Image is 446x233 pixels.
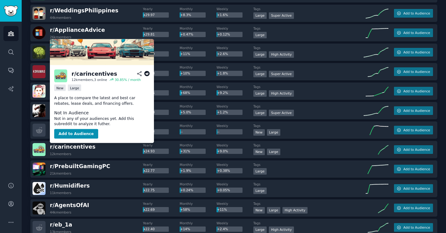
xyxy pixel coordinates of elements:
[216,143,253,147] dt: Weekly
[54,109,150,116] dt: Not In Audience
[143,188,155,192] span: x22.75
[253,65,364,70] dt: Tags
[269,12,294,19] div: Super Active
[33,85,46,98] img: skincarephilippines
[217,188,230,192] span: +0.05%
[394,204,433,212] button: Add to Audience
[180,7,216,11] dt: Monthly
[403,50,430,54] span: Add to Audience
[143,169,155,172] span: x22.77
[72,78,107,82] div: 12k members, 3 online
[50,144,95,150] span: r/ carincentives
[50,202,89,208] span: r/ AgentsOfAI
[50,191,71,195] div: 11k members
[216,221,253,225] dt: Weekly
[267,207,281,214] div: Large
[394,28,433,37] button: Add to Audience
[68,85,81,91] div: Large
[216,46,253,50] dt: Weekly
[403,11,430,15] span: Add to Audience
[394,106,433,115] button: Add to Audience
[54,116,150,127] dd: Not in any of your audiences yet. Add this subreddit to analyze it futher.
[253,201,364,206] dt: Tags
[217,208,227,211] span: +11%
[143,7,180,11] dt: Yearly
[216,104,253,108] dt: Weekly
[180,65,216,70] dt: Monthly
[180,182,216,186] dt: Monthly
[253,207,265,214] div: New
[403,70,430,74] span: Add to Audience
[403,147,430,152] span: Add to Audience
[394,87,433,95] button: Add to Audience
[217,13,228,17] span: +1.6%
[253,26,364,31] dt: Tags
[50,163,110,169] span: r/ PrebuiltGamingPC
[54,95,150,106] p: A place to compare the latest and best car rebates, lease deals, and financing offers.
[216,85,253,89] dt: Weekly
[180,227,190,231] span: +14%
[33,163,46,176] img: PrebuiltGamingPC
[180,169,191,172] span: +1.9%
[143,149,155,153] span: x24.93
[217,130,220,133] span: --
[50,210,71,214] div: 44k members
[216,65,253,70] dt: Weekly
[115,78,141,82] div: 30.85 % / month
[394,9,433,18] button: Add to Audience
[180,91,190,95] span: +68%
[253,32,267,38] div: Large
[217,169,230,172] span: +0.38%
[403,167,430,171] span: Add to Audience
[50,27,105,33] span: r/ ApplianceAdvice
[403,225,430,230] span: Add to Audience
[143,227,155,231] span: x22.40
[217,110,228,114] span: +1.2%
[143,201,180,206] dt: Yearly
[50,7,118,14] span: r/ WeddingsPhilippines
[253,71,267,77] div: Large
[394,126,433,134] button: Add to Audience
[217,91,228,95] span: +9.2%
[253,85,364,89] dt: Tags
[180,208,190,211] span: +58%
[217,149,228,153] span: +9.0%
[217,32,230,36] span: +0.12%
[143,85,180,89] dt: Yearly
[50,152,71,156] div: 12k members
[403,128,430,132] span: Add to Audience
[403,206,430,210] span: Add to Audience
[143,221,180,225] dt: Yearly
[143,124,180,128] dt: Yearly
[143,143,180,147] dt: Yearly
[54,129,98,139] button: Add to Audience
[143,163,180,167] dt: Yearly
[50,39,154,65] img: Car Incentives
[403,89,430,93] span: Add to Audience
[403,186,430,191] span: Add to Audience
[143,208,155,211] span: x22.69
[180,110,191,114] span: +5.0%
[217,71,228,75] span: +1.8%
[33,65,46,78] img: kdramas
[253,129,265,136] div: New
[33,201,46,214] img: AgentsOfAI
[394,165,433,173] button: Add to Audience
[403,108,430,113] span: Add to Audience
[180,71,190,75] span: +10%
[267,149,281,155] div: Large
[394,145,433,154] button: Add to Audience
[33,26,46,39] img: ApplianceAdvice
[253,110,267,116] div: Large
[143,26,180,31] dt: Yearly
[50,15,71,20] div: 44k members
[269,51,294,58] div: High Activity
[180,221,216,225] dt: Monthly
[269,110,294,116] div: Super Active
[33,7,46,20] img: WeddingsPhilippines
[216,124,253,128] dt: Weekly
[180,52,190,56] span: +11%
[54,70,67,83] img: carincentives
[217,52,228,56] span: +2.6%
[143,13,155,17] span: x29.97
